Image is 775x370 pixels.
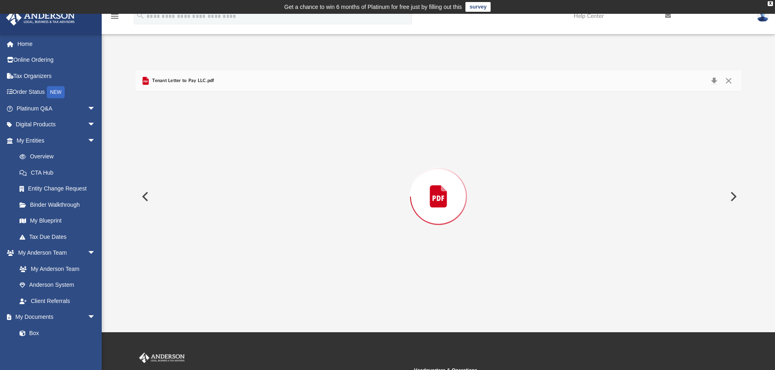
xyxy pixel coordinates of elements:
span: Tenant Letter to Pay LLC.pdf [151,77,214,84]
a: Overview [11,149,108,165]
div: Preview [135,70,742,301]
img: Anderson Advisors Platinum Portal [4,10,77,26]
a: My Entitiesarrow_drop_down [6,132,108,149]
a: Digital Productsarrow_drop_down [6,117,108,133]
img: User Pic [757,10,769,22]
a: Order StatusNEW [6,84,108,101]
span: arrow_drop_down [87,309,104,326]
a: My Anderson Teamarrow_drop_down [6,245,104,261]
button: Next File [724,185,742,208]
img: Anderson Advisors Platinum Portal [138,353,186,363]
span: arrow_drop_down [87,100,104,117]
div: Get a chance to win 6 months of Platinum for free just by filling out this [284,2,462,12]
a: My Documentsarrow_drop_down [6,309,104,325]
button: Previous File [135,185,153,208]
a: My Anderson Team [11,261,100,277]
a: Box [11,325,100,341]
a: survey [465,2,491,12]
button: Close [721,75,736,87]
a: Anderson System [11,277,104,293]
a: Client Referrals [11,293,104,309]
a: Tax Organizers [6,68,108,84]
a: Entity Change Request [11,181,108,197]
a: My Blueprint [11,213,104,229]
a: Binder Walkthrough [11,197,108,213]
span: arrow_drop_down [87,117,104,133]
div: NEW [47,86,65,98]
button: Download [707,75,721,87]
a: Home [6,36,108,52]
a: Tax Due Dates [11,229,108,245]
a: Meeting Minutes [11,341,104,357]
div: close [768,1,773,6]
a: Platinum Q&Aarrow_drop_down [6,100,108,117]
span: arrow_drop_down [87,245,104,262]
a: menu [110,15,120,21]
i: search [136,11,145,20]
a: CTA Hub [11,164,108,181]
i: menu [110,11,120,21]
span: arrow_drop_down [87,132,104,149]
a: Online Ordering [6,52,108,68]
